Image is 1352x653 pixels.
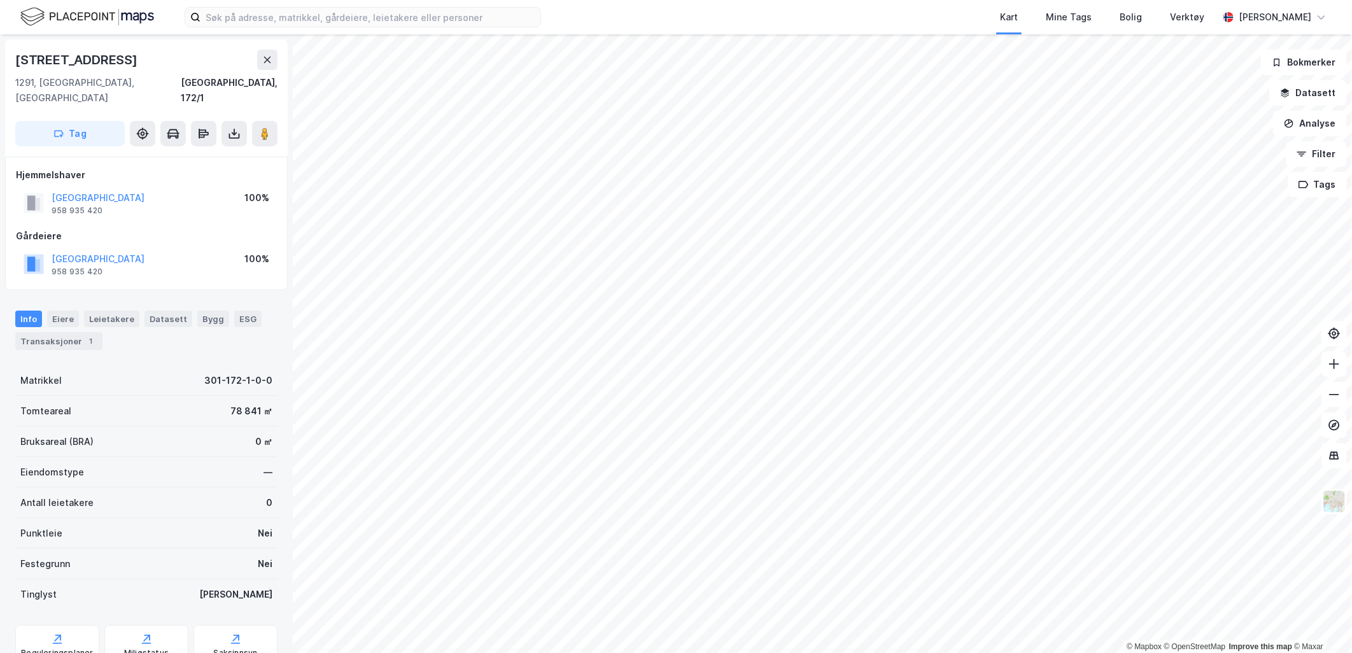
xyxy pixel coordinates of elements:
[85,335,97,348] div: 1
[15,121,125,146] button: Tag
[84,311,139,327] div: Leietakere
[1170,10,1204,25] div: Verktøy
[1164,642,1226,651] a: OpenStreetMap
[144,311,192,327] div: Datasett
[234,311,262,327] div: ESG
[255,434,272,449] div: 0 ㎡
[20,587,57,602] div: Tinglyst
[20,526,62,541] div: Punktleie
[1120,10,1142,25] div: Bolig
[1239,10,1311,25] div: [PERSON_NAME]
[1288,592,1352,653] iframe: Chat Widget
[20,556,70,572] div: Festegrunn
[52,267,102,277] div: 958 935 420
[1046,10,1092,25] div: Mine Tags
[15,50,140,70] div: [STREET_ADDRESS]
[16,167,277,183] div: Hjemmelshaver
[1269,80,1347,106] button: Datasett
[1000,10,1018,25] div: Kart
[20,495,94,510] div: Antall leietakere
[16,228,277,244] div: Gårdeiere
[266,495,272,510] div: 0
[204,373,272,388] div: 301-172-1-0-0
[20,434,94,449] div: Bruksareal (BRA)
[1286,141,1347,167] button: Filter
[230,404,272,419] div: 78 841 ㎡
[244,251,269,267] div: 100%
[47,311,79,327] div: Eiere
[201,8,540,27] input: Søk på adresse, matrikkel, gårdeiere, leietakere eller personer
[20,6,154,28] img: logo.f888ab2527a4732fd821a326f86c7f29.svg
[1127,642,1162,651] a: Mapbox
[197,311,229,327] div: Bygg
[20,373,62,388] div: Matrikkel
[15,332,102,350] div: Transaksjoner
[264,465,272,480] div: —
[1229,642,1292,651] a: Improve this map
[1261,50,1347,75] button: Bokmerker
[1322,489,1346,514] img: Z
[1273,111,1347,136] button: Analyse
[20,404,71,419] div: Tomteareal
[258,526,272,541] div: Nei
[199,587,272,602] div: [PERSON_NAME]
[244,190,269,206] div: 100%
[1288,172,1347,197] button: Tags
[181,75,278,106] div: [GEOGRAPHIC_DATA], 172/1
[258,556,272,572] div: Nei
[52,206,102,216] div: 958 935 420
[15,75,181,106] div: 1291, [GEOGRAPHIC_DATA], [GEOGRAPHIC_DATA]
[15,311,42,327] div: Info
[20,465,84,480] div: Eiendomstype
